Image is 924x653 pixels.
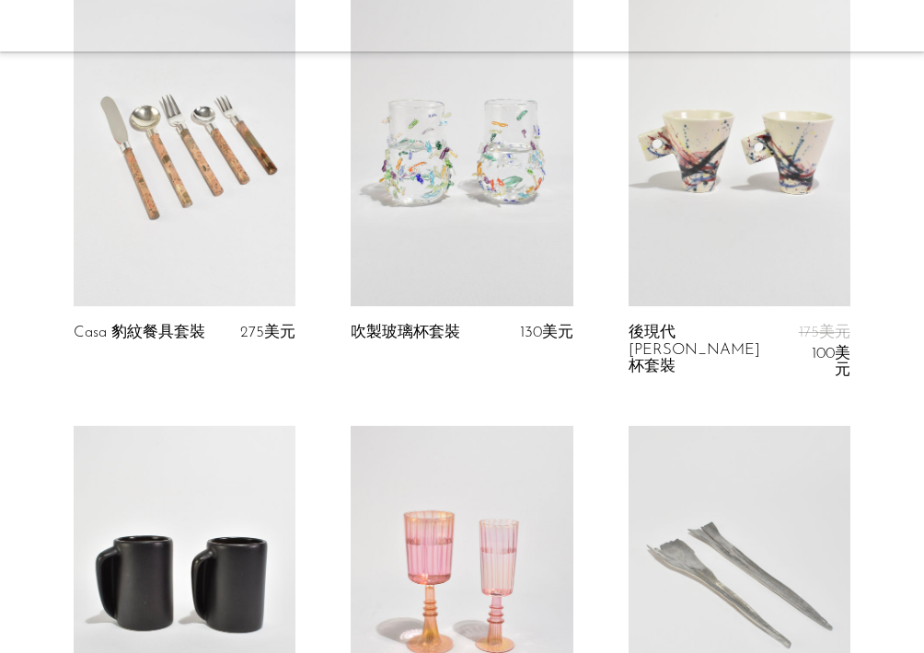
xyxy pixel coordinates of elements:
a: 後現代[PERSON_NAME]杯套裝 [629,325,773,379]
font: 175美元 [799,325,850,340]
font: 100美元 [812,346,850,378]
font: Casa 豹紋餐具套裝 [74,325,205,340]
font: 後現代[PERSON_NAME]杯套裝 [629,325,760,374]
font: 130美元 [520,325,573,340]
font: 275美元 [240,325,295,340]
a: 吹製玻璃杯套裝 [351,325,460,341]
a: Casa 豹紋餐具套裝 [74,325,205,341]
font: 吹製玻璃杯套裝 [351,325,460,340]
